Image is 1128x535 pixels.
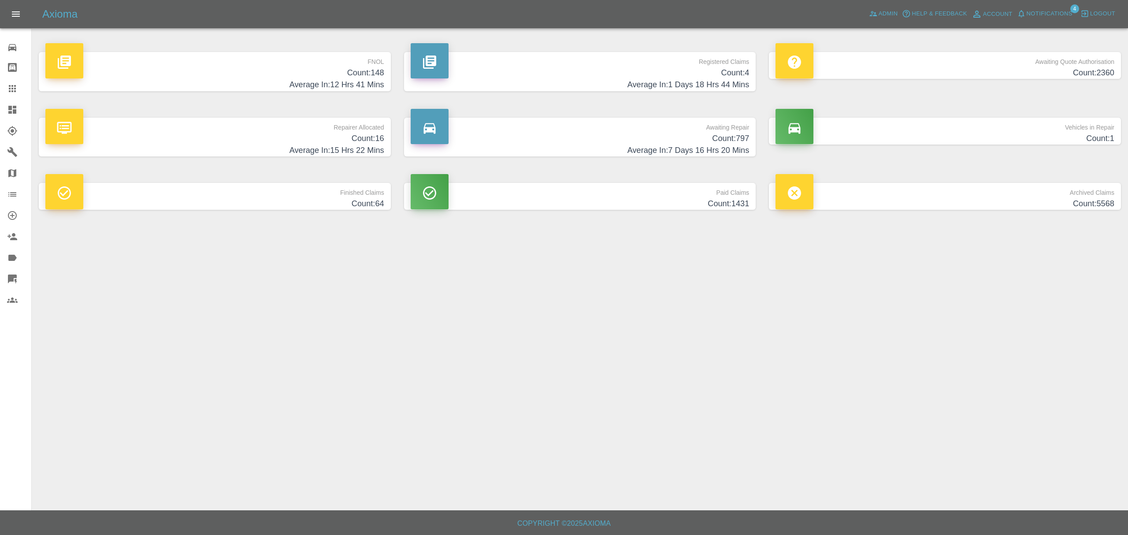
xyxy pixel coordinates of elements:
p: Archived Claims [775,183,1114,198]
h4: Average In: 7 Days 16 Hrs 20 Mins [411,145,750,156]
a: Account [969,7,1015,21]
h4: Average In: 1 Days 18 Hrs 44 Mins [411,79,750,91]
p: FNOL [45,52,384,67]
p: Awaiting Repair [411,118,750,133]
h4: Count: 5568 [775,198,1114,210]
p: Paid Claims [411,183,750,198]
a: Awaiting Quote AuthorisationCount:2360 [769,52,1121,79]
span: Notifications [1027,9,1072,19]
button: Logout [1078,7,1117,21]
h4: Count: 64 [45,198,384,210]
h4: Count: 148 [45,67,384,79]
h6: Copyright © 2025 Axioma [7,517,1121,530]
p: Repairer Allocated [45,118,384,133]
p: Vehicles in Repair [775,118,1114,133]
button: Open drawer [5,4,26,25]
h4: Count: 1431 [411,198,750,210]
h4: Count: 4 [411,67,750,79]
a: Admin [867,7,900,21]
h4: Count: 2360 [775,67,1114,79]
a: Registered ClaimsCount:4Average In:1 Days 18 Hrs 44 Mins [404,52,756,91]
p: Registered Claims [411,52,750,67]
a: Awaiting RepairCount:797Average In:7 Days 16 Hrs 20 Mins [404,118,756,157]
h4: Count: 1 [775,133,1114,145]
a: Finished ClaimsCount:64 [39,183,391,210]
h4: Count: 797 [411,133,750,145]
a: Paid ClaimsCount:1431 [404,183,756,210]
span: 4 [1070,4,1079,13]
h4: Count: 16 [45,133,384,145]
button: Notifications [1015,7,1075,21]
p: Awaiting Quote Authorisation [775,52,1114,67]
span: Logout [1090,9,1115,19]
a: Repairer AllocatedCount:16Average In:15 Hrs 22 Mins [39,118,391,157]
button: Help & Feedback [900,7,969,21]
h4: Average In: 12 Hrs 41 Mins [45,79,384,91]
a: FNOLCount:148Average In:12 Hrs 41 Mins [39,52,391,91]
a: Vehicles in RepairCount:1 [769,118,1121,145]
a: Archived ClaimsCount:5568 [769,183,1121,210]
span: Help & Feedback [912,9,967,19]
span: Account [983,9,1013,19]
h5: Axioma [42,7,78,21]
span: Admin [879,9,898,19]
p: Finished Claims [45,183,384,198]
h4: Average In: 15 Hrs 22 Mins [45,145,384,156]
